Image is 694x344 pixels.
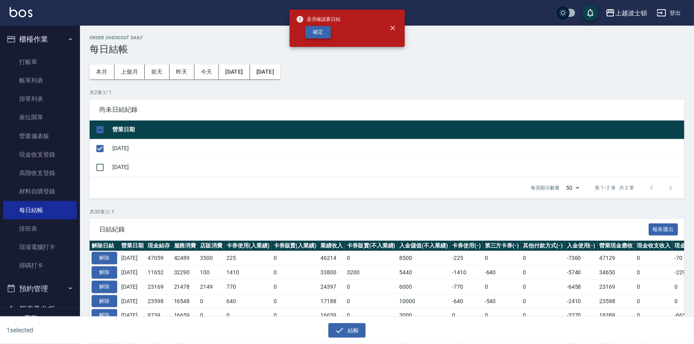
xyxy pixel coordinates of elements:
button: 前天 [145,64,170,79]
th: 現金結存 [146,241,172,251]
button: save [582,5,598,21]
td: 0 [635,294,672,308]
td: 0 [272,294,319,308]
span: 是否確認要日結 [296,15,341,23]
td: [DATE] [119,308,146,323]
td: 10000 [398,294,450,308]
button: 櫃檯作業 [3,29,77,50]
td: 11652 [146,266,172,280]
div: 50 [563,177,582,199]
span: 日結紀錄 [99,225,649,233]
td: 0 [224,308,272,323]
a: 每日結帳 [3,201,77,219]
td: 0 [521,251,565,266]
td: 0 [635,266,672,280]
a: 現金收支登錄 [3,145,77,164]
td: [DATE] [119,280,146,294]
th: 入金使用(-) [565,241,598,251]
td: 34650 [598,266,635,280]
td: 0 [345,294,398,308]
td: 8500 [398,251,450,266]
p: 共 2 筆, 1 / 1 [90,89,684,96]
div: 上越波士頓 [615,8,647,18]
th: 營業日期 [119,241,146,251]
td: 16659 [172,308,198,323]
h3: 每日結帳 [90,44,684,55]
td: 3000 [398,308,450,323]
td: 42489 [172,251,198,266]
td: 0 [483,280,521,294]
h2: Order checkout daily [90,35,684,40]
td: 3500 [198,251,224,266]
h6: 1 selected [6,325,172,335]
th: 業績收入 [318,241,345,251]
button: 報表匯出 [649,223,678,236]
td: 33800 [318,266,345,280]
button: 昨天 [170,64,194,79]
td: 16659 [318,308,345,323]
td: -640 [450,294,483,308]
td: 0 [521,280,565,294]
button: 解除 [92,295,117,308]
a: 營業儀表板 [3,127,77,145]
button: [DATE] [219,64,250,79]
button: 上越波士頓 [602,5,650,21]
a: 高階收支登錄 [3,164,77,182]
a: 掃碼打卡 [3,256,77,275]
td: 0 [272,280,319,294]
button: 本月 [90,64,114,79]
th: 營業現金應收 [598,241,635,251]
th: 卡券使用(-) [450,241,483,251]
p: 第 1–2 筆 共 2 筆 [595,184,634,191]
td: 32290 [172,266,198,280]
td: 0 [450,308,483,323]
td: 0 [483,308,521,323]
td: 23598 [146,294,172,308]
td: -7360 [565,251,598,266]
a: 打帳單 [3,53,77,71]
button: 解除 [92,252,117,264]
th: 卡券使用(入業績) [224,241,272,251]
td: 0 [345,308,398,323]
td: 0 [521,266,565,280]
a: 排班表 [3,219,77,238]
button: [DATE] [250,64,280,79]
td: 21478 [172,280,198,294]
td: 16389 [598,308,635,323]
th: 服務消費 [172,241,198,251]
th: 解除日結 [90,241,119,251]
td: 23169 [598,280,635,294]
img: Logo [10,7,32,17]
td: 47059 [146,251,172,266]
td: 23598 [598,294,635,308]
th: 現金收支收入 [635,241,672,251]
td: 0 [521,308,565,323]
button: 登出 [654,6,684,20]
button: 預約管理 [3,278,77,299]
th: 入金儲值(不入業績) [398,241,450,251]
td: 46214 [318,251,345,266]
th: 卡券販賣(不入業績) [345,241,398,251]
td: 47129 [598,251,635,266]
a: 座位開單 [3,108,77,127]
td: 23169 [146,280,172,294]
td: [DATE] [119,266,146,280]
td: 0 [521,294,565,308]
button: 解除 [92,266,117,279]
td: [DATE] [110,139,684,158]
td: 6000 [398,280,450,294]
td: 5440 [398,266,450,280]
th: 卡券販賣(入業績) [272,241,319,251]
th: 店販消費 [198,241,224,251]
th: 其他付款方式(-) [521,241,565,251]
a: 帳單列表 [3,71,77,90]
td: 16548 [172,294,198,308]
button: 結帳 [328,323,366,338]
td: 0 [635,280,672,294]
td: -640 [483,266,521,280]
span: 尚未日結紀錄 [99,106,675,114]
td: 0 [198,308,224,323]
td: [DATE] [110,158,684,177]
button: 解除 [92,309,117,322]
td: 0 [635,251,672,266]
